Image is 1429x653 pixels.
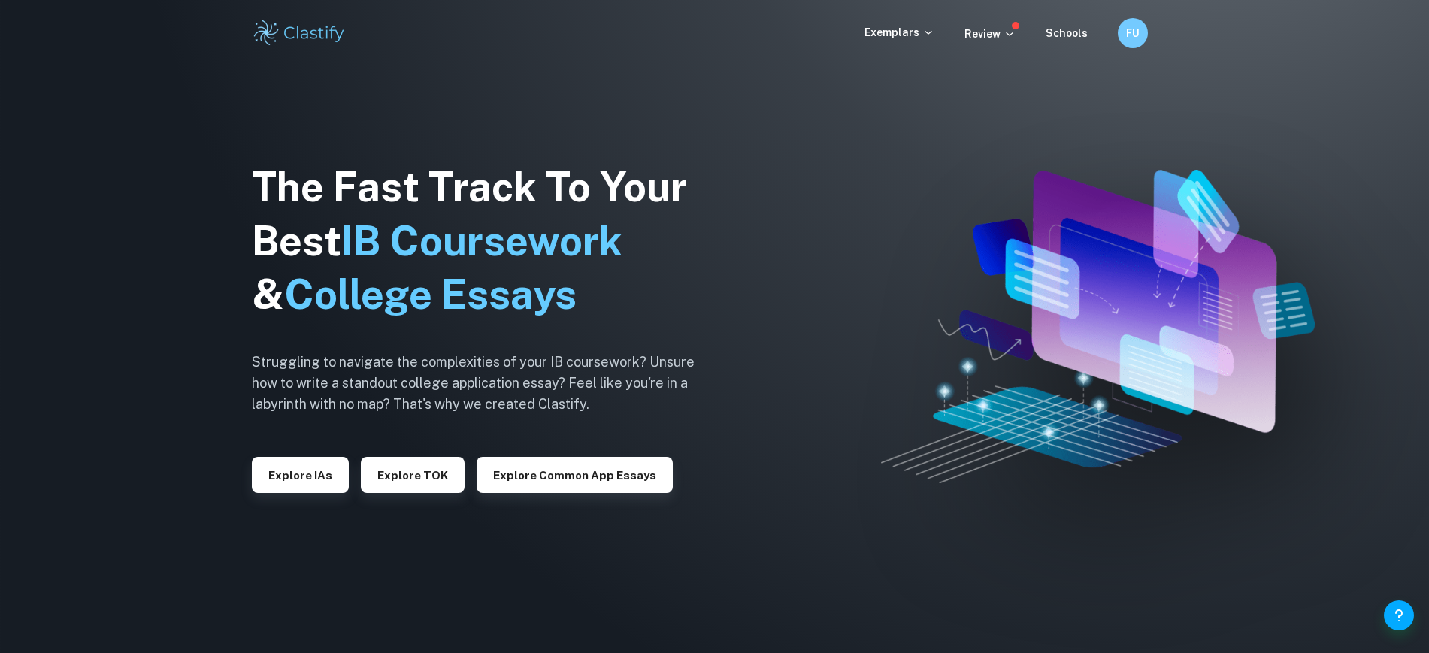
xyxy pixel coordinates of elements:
h6: FU [1124,25,1141,41]
a: Explore IAs [252,467,349,482]
span: College Essays [284,271,577,318]
img: Clastify hero [881,170,1315,483]
button: Explore TOK [361,457,465,493]
p: Exemplars [864,24,934,41]
a: Schools [1046,27,1088,39]
a: Explore Common App essays [477,467,673,482]
p: Review [964,26,1016,42]
button: Help and Feedback [1384,600,1414,630]
button: Explore Common App essays [477,457,673,493]
h1: The Fast Track To Your Best & [252,160,718,322]
button: Explore IAs [252,457,349,493]
span: IB Coursework [341,217,622,265]
a: Explore TOK [361,467,465,482]
h6: Struggling to navigate the complexities of your IB coursework? Unsure how to write a standout col... [252,352,718,415]
img: Clastify logo [252,18,347,48]
button: FU [1118,18,1148,48]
